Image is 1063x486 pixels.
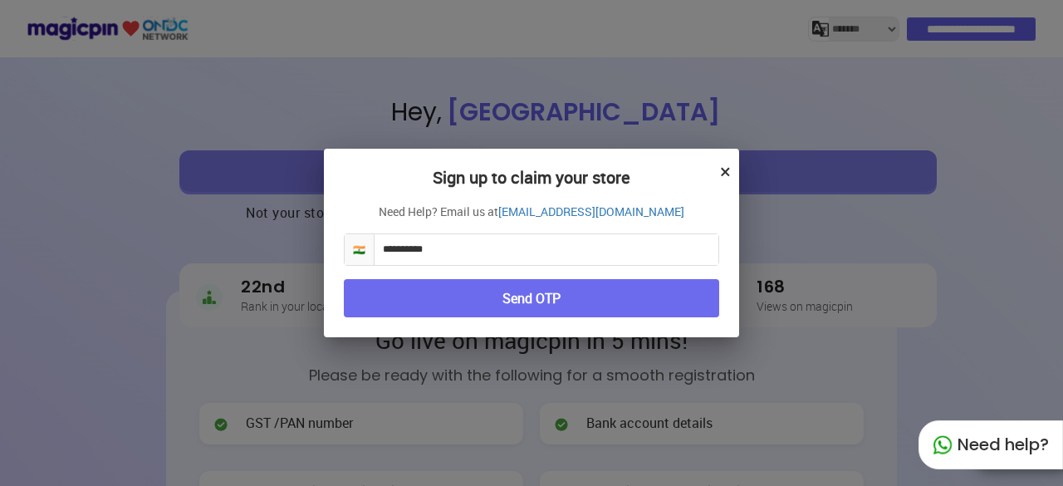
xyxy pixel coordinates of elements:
span: 🇮🇳 [345,234,375,265]
div: Need help? [918,420,1063,469]
button: × [720,157,731,185]
h2: Sign up to claim your store [344,169,719,204]
a: [EMAIL_ADDRESS][DOMAIN_NAME] [498,204,684,220]
img: whatapp_green.7240e66a.svg [933,435,953,455]
p: Need Help? Email us at [344,204,719,220]
button: Send OTP [344,279,719,318]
